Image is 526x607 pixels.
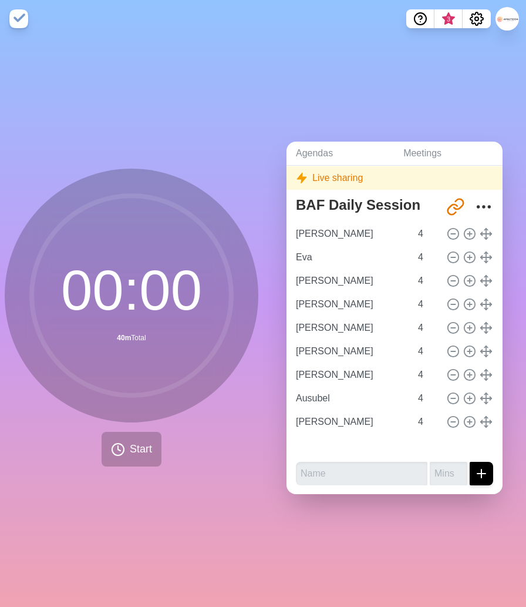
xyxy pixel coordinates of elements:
[463,9,491,28] button: Settings
[472,195,495,219] button: More
[413,222,441,246] input: Mins
[291,269,411,293] input: Name
[444,195,467,219] button: Share link
[413,293,441,316] input: Mins
[102,432,161,467] button: Start
[291,293,411,316] input: Name
[291,316,411,340] input: Name
[291,387,411,410] input: Name
[286,142,394,166] a: Agendas
[9,9,28,28] img: timeblocks logo
[413,387,441,410] input: Mins
[413,269,441,293] input: Mins
[444,15,453,24] span: 3
[413,363,441,387] input: Mins
[291,363,411,387] input: Name
[130,441,152,457] span: Start
[430,462,467,485] input: Mins
[434,9,463,28] button: What’s new
[413,316,441,340] input: Mins
[413,410,441,434] input: Mins
[296,462,427,485] input: Name
[286,166,503,190] div: Live sharing
[291,246,411,269] input: Name
[291,340,411,363] input: Name
[413,340,441,363] input: Mins
[394,142,503,166] a: Meetings
[291,410,411,434] input: Name
[413,246,441,269] input: Mins
[291,222,411,246] input: Name
[406,9,434,28] button: Help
